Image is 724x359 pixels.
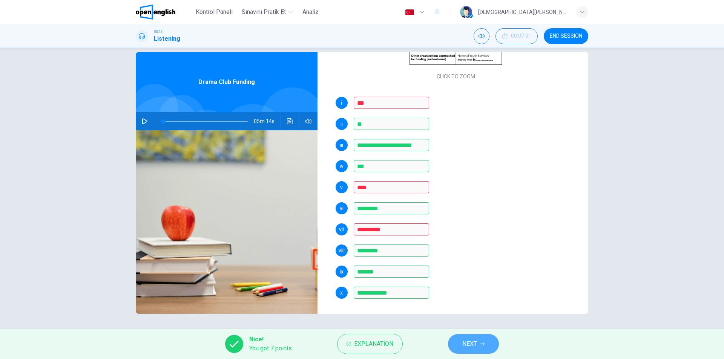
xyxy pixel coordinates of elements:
span: vi [340,206,344,211]
span: Drama Club Funding [198,78,255,87]
img: OpenEnglish logo [136,5,175,20]
input: activities and workshops; activities & workshops; workshops and activities; workshops & activities; [354,139,429,151]
span: Sınavını Pratik Et [242,8,286,17]
button: Explanation [337,334,403,354]
span: x [340,290,343,295]
button: Ses transkripsiyonunu görmek için tıklayın [284,112,296,130]
span: Nice! [249,335,292,344]
span: viii [339,248,345,253]
input: interactive [354,181,429,193]
div: Hide [495,28,538,44]
span: vii [339,227,344,232]
img: Drama Club Funding [136,130,318,314]
input: not available; unavailable [354,287,429,299]
div: Mute [474,28,489,44]
div: [DEMOGRAPHIC_DATA][PERSON_NAME] [478,8,567,17]
span: Explanation [354,339,393,349]
img: Profile picture [460,6,472,18]
button: 00:07:31 [495,28,538,44]
button: Analiz [299,5,323,19]
span: Kontrol Paneli [196,8,233,17]
span: 05m 14s [254,112,281,130]
input: insurance [354,223,429,235]
button: NEXT [448,334,499,354]
a: OpenEnglish logo [136,5,193,20]
input: 18 [354,118,429,130]
span: NEXT [462,339,477,349]
span: iii [340,142,343,148]
span: IELTS [154,29,163,34]
span: ix [340,269,344,274]
button: Kontrol Paneli [193,5,236,19]
input: publicity [354,244,429,257]
span: v [340,185,343,190]
button: Sınavını Pratik Et [239,5,296,19]
span: Analiz [302,8,319,17]
span: 00:07:31 [511,33,531,39]
input: 230 South Road; 230 South Rd; 230 South Rd. [354,97,429,109]
button: END SESSION [544,28,588,44]
span: iv [340,163,344,169]
img: tr [405,9,414,15]
span: ii [341,121,343,127]
h1: Listening [154,34,180,43]
input: programme; program; [354,266,429,278]
input: 250 [354,160,429,172]
input: material; materials [354,202,429,214]
span: i [341,100,342,105]
span: You got 7 points [249,344,292,353]
span: END SESSION [550,33,582,39]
